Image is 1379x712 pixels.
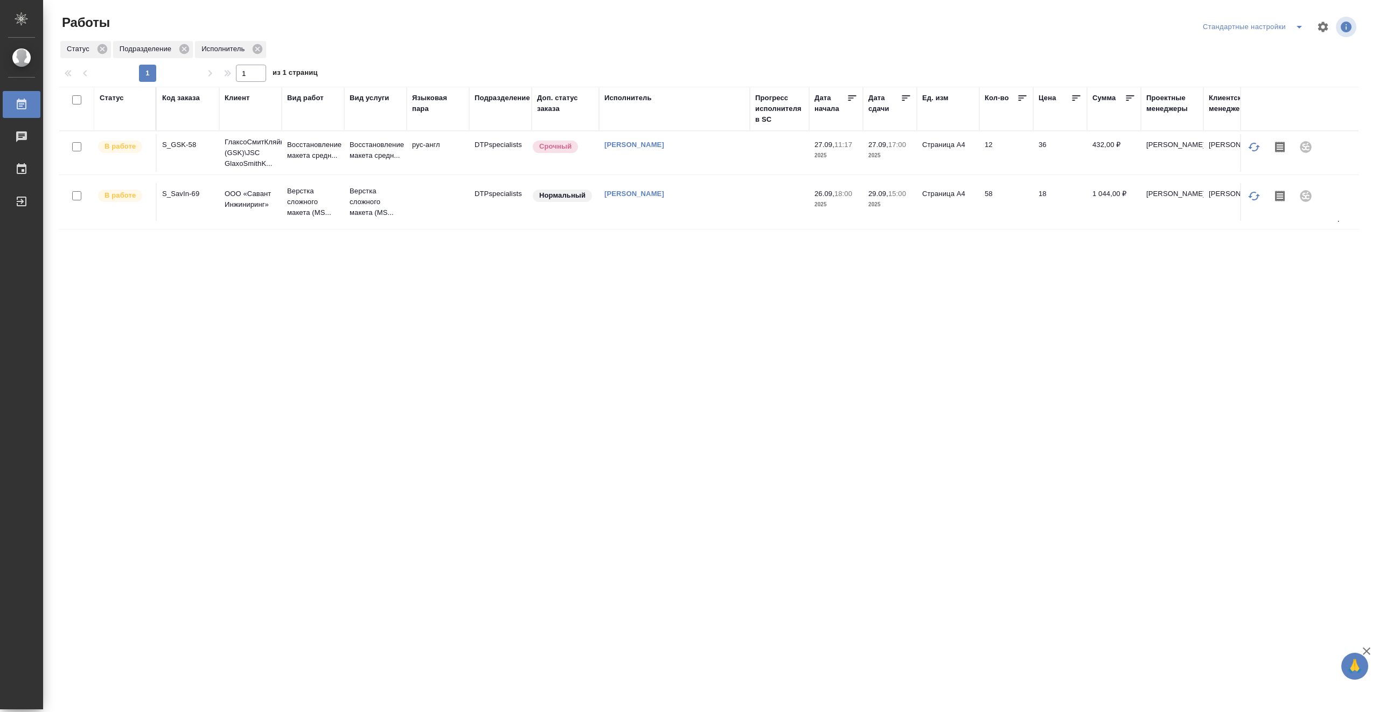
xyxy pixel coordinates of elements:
div: Подразделение [475,93,530,103]
p: 2025 [868,199,911,210]
div: Проект не привязан [1293,183,1319,209]
td: 58 [979,183,1033,221]
p: 27.09, [814,141,834,149]
p: Исполнитель [201,44,248,54]
button: 🙏 [1341,653,1368,680]
p: 11:17 [834,141,852,149]
td: [PERSON_NAME] [1141,134,1203,172]
div: Код заказа [162,93,200,103]
td: 18 [1033,183,1087,221]
td: Страница А4 [917,134,979,172]
span: 🙏 [1346,655,1364,678]
span: Работы [59,14,110,31]
p: 26.09, [814,190,834,198]
div: Проектные менеджеры [1146,93,1198,114]
p: Подразделение [120,44,175,54]
p: ООО «Савант Инжиниринг» [225,189,276,210]
span: из 1 страниц [273,66,318,82]
div: Вид работ [287,93,324,103]
div: S_SavIn-69 [162,189,214,199]
td: 1 044,00 ₽ [1087,183,1141,221]
button: Обновить [1241,134,1267,160]
p: 17:00 [888,141,906,149]
a: [PERSON_NAME] [604,141,664,149]
p: В работе [105,141,136,152]
td: [PERSON_NAME] [1203,183,1266,221]
div: Проект не привязан [1293,134,1319,160]
span: Посмотреть информацию [1336,17,1359,37]
td: 36 [1033,134,1087,172]
div: Клиентские менеджеры [1209,93,1260,114]
p: 27.09, [868,141,888,149]
p: Срочный [539,141,572,152]
p: Верстка сложного макета (MS... [287,186,339,218]
div: Исполнитель [604,93,652,103]
span: Настроить таблицу [1310,14,1336,40]
div: Прогресс исполнителя в SC [755,93,804,125]
p: 15:00 [888,190,906,198]
div: Исполнитель [195,41,266,58]
div: Вид услуги [350,93,389,103]
td: DTPspecialists [469,183,532,221]
p: В работе [105,190,136,201]
a: [PERSON_NAME] [604,190,664,198]
div: Цена [1039,93,1056,103]
p: 18:00 [834,190,852,198]
div: Статус [100,93,124,103]
div: split button [1200,18,1310,36]
p: Восстановление макета средн... [350,139,401,161]
div: Ед. изм [922,93,949,103]
div: Исполнитель выполняет работу [97,139,150,154]
td: [PERSON_NAME] [1141,183,1203,221]
p: Нормальный [539,190,586,201]
p: 2025 [814,199,858,210]
td: 12 [979,134,1033,172]
div: Сумма [1092,93,1116,103]
p: Верстка сложного макета (MS... [350,186,401,218]
div: S_GSK-58 [162,139,214,150]
p: Восстановление макета средн... [287,139,339,161]
p: 2025 [814,150,858,161]
div: Клиент [225,93,249,103]
td: Страница А4 [917,183,979,221]
button: Скопировать мини-бриф [1267,183,1293,209]
div: Статус [60,41,111,58]
div: Дата начала [814,93,847,114]
div: Доп. статус заказа [537,93,594,114]
button: Скопировать мини-бриф [1267,134,1293,160]
div: Кол-во [985,93,1009,103]
p: Статус [67,44,93,54]
div: Языковая пара [412,93,464,114]
p: ГлаксоСмитКляйн (GSK)\JSC GlaxoSmithK... [225,137,276,169]
td: рус-англ [407,134,469,172]
td: [PERSON_NAME] [1203,134,1266,172]
td: 432,00 ₽ [1087,134,1141,172]
td: DTPspecialists [469,134,532,172]
p: 29.09, [868,190,888,198]
div: Дата сдачи [868,93,901,114]
div: Подразделение [113,41,193,58]
button: Обновить [1241,183,1267,209]
div: Исполнитель выполняет работу [97,189,150,203]
p: 2025 [868,150,911,161]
